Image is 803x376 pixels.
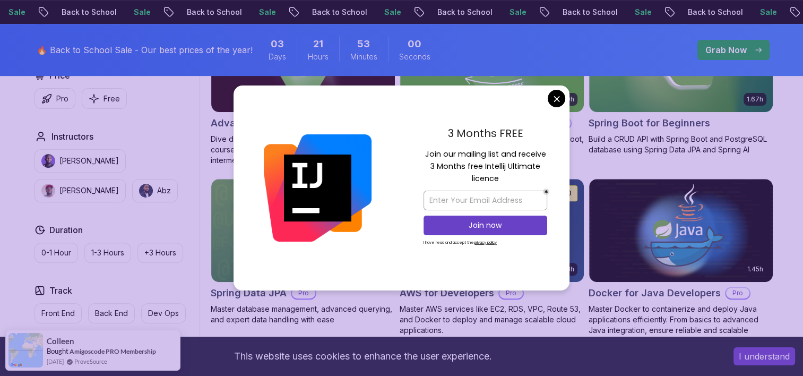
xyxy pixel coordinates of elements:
[350,52,377,62] span: Minutes
[88,303,135,323] button: Back End
[139,184,153,198] img: instructor img
[308,52,329,62] span: Hours
[37,44,253,56] p: 🔥 Back to School Sale - Our best prices of the year!
[589,304,773,346] p: Master Docker to containerize and deploy Java applications efficiently. From basics to advanced J...
[59,156,119,166] p: [PERSON_NAME]
[400,304,584,336] p: Master AWS services like EC2, RDS, VPC, Route 53, and Docker to deploy and manage scalable cloud ...
[376,7,410,18] p: Sale
[626,7,660,18] p: Sale
[34,243,78,263] button: 0-1 Hour
[304,7,376,18] p: Back to School
[589,286,721,301] h2: Docker for Java Developers
[8,345,718,368] div: This website uses cookies to enhance the user experience.
[747,265,763,274] p: 1.45h
[313,37,323,52] span: 21 Hours
[752,7,785,18] p: Sale
[211,179,395,282] img: Spring Data JPA card
[211,134,395,166] p: Dive deep into Spring Boot with our advanced course, designed to take your skills from intermedia...
[84,243,131,263] button: 1-3 Hours
[211,116,317,131] h2: Advanced Spring Boot
[747,95,763,104] p: 1.67h
[34,179,126,202] button: instructor img[PERSON_NAME]
[47,337,74,346] span: Colleen
[103,93,120,104] p: Free
[91,247,124,258] p: 1-3 Hours
[82,88,127,109] button: Free
[408,37,421,52] span: 0 Seconds
[251,7,284,18] p: Sale
[47,347,68,355] span: Bought
[95,308,128,319] p: Back End
[59,185,119,196] p: [PERSON_NAME]
[589,178,773,346] a: Docker for Java Developers card1.45hDocker for Java DevelopersProMaster Docker to containerize an...
[132,179,178,202] button: instructor imgAbz
[41,184,55,198] img: instructor img
[125,7,159,18] p: Sale
[41,154,55,168] img: instructor img
[49,284,72,297] h2: Track
[554,7,626,18] p: Back to School
[34,149,126,173] button: instructor img[PERSON_NAME]
[589,8,773,155] a: Spring Boot for Beginners card1.67hNEWSpring Boot for BeginnersBuild a CRUD API with Spring Boot ...
[211,286,287,301] h2: Spring Data JPA
[157,185,171,196] p: Abz
[56,93,68,104] p: Pro
[34,303,82,323] button: Front End
[41,247,71,258] p: 0-1 Hour
[271,37,284,52] span: 3 Days
[499,288,523,298] p: Pro
[705,44,747,56] p: Grab Now
[589,134,773,155] p: Build a CRUD API with Spring Boot and PostgreSQL database using Spring Data JPA and Spring AI
[8,333,43,368] img: provesource social proof notification image
[178,7,251,18] p: Back to School
[211,304,395,325] p: Master database management, advanced querying, and expert data handling with ease
[70,347,156,355] a: Amigoscode PRO Membership
[144,247,176,258] p: +3 Hours
[357,37,370,52] span: 53 Minutes
[148,308,179,319] p: Dev Ops
[47,357,64,366] span: [DATE]
[726,288,749,298] p: Pro
[49,224,83,236] h2: Duration
[53,7,125,18] p: Back to School
[429,7,501,18] p: Back to School
[269,52,286,62] span: Days
[399,52,430,62] span: Seconds
[679,7,752,18] p: Back to School
[74,357,107,366] a: ProveSource
[211,8,395,166] a: Advanced Spring Boot card5.18hAdvanced Spring BootProDive deep into Spring Boot with our advanced...
[733,347,795,365] button: Accept cookies
[141,303,186,323] button: Dev Ops
[41,308,75,319] p: Front End
[51,130,93,143] h2: Instructors
[211,178,395,325] a: Spring Data JPA card6.65hNEWSpring Data JPAProMaster database management, advanced querying, and ...
[501,7,535,18] p: Sale
[34,88,75,109] button: Pro
[589,179,773,282] img: Docker for Java Developers card
[589,116,710,131] h2: Spring Boot for Beginners
[400,286,494,301] h2: AWS for Developers
[137,243,183,263] button: +3 Hours
[292,288,315,298] p: Pro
